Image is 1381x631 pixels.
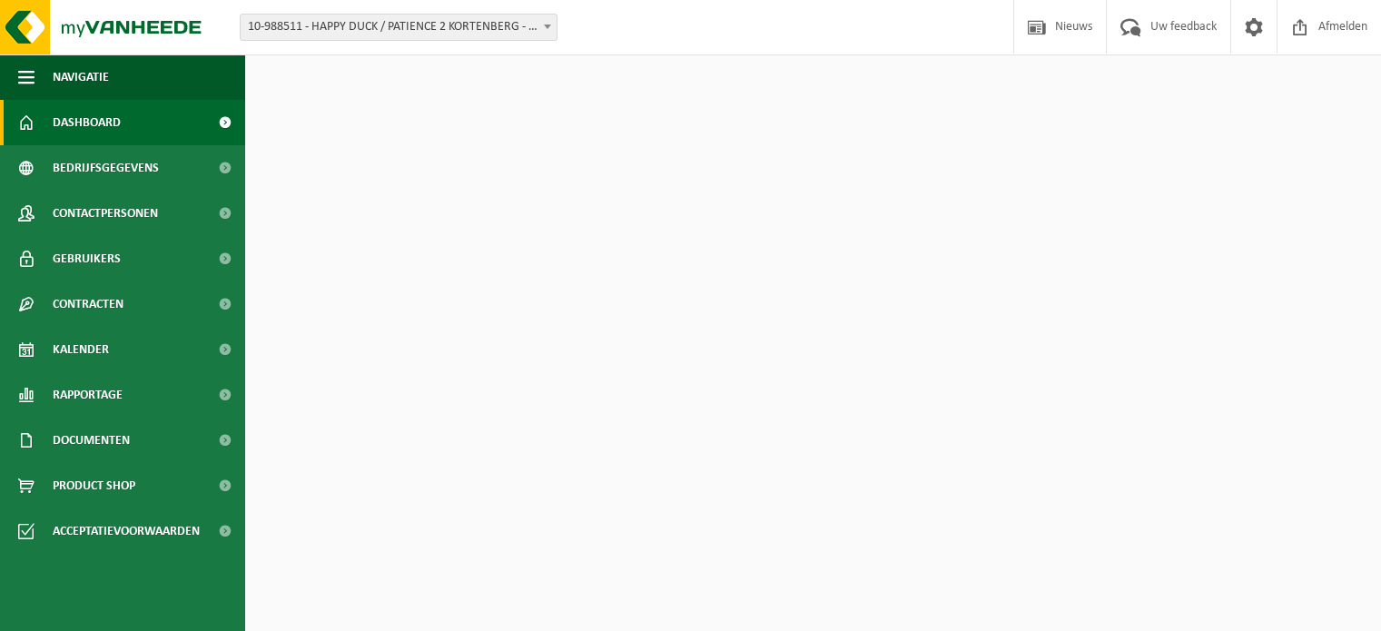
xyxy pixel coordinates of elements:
span: Contactpersonen [53,191,158,236]
span: Rapportage [53,372,123,418]
span: Bedrijfsgegevens [53,145,159,191]
span: Documenten [53,418,130,463]
span: Product Shop [53,463,135,508]
span: Dashboard [53,100,121,145]
span: Contracten [53,281,123,327]
span: Gebruikers [53,236,121,281]
span: Navigatie [53,54,109,100]
span: 10-988511 - HAPPY DUCK / PATIENCE 2 KORTENBERG - EVERBERG [241,15,557,40]
span: 10-988511 - HAPPY DUCK / PATIENCE 2 KORTENBERG - EVERBERG [240,14,557,41]
span: Kalender [53,327,109,372]
span: Acceptatievoorwaarden [53,508,200,554]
